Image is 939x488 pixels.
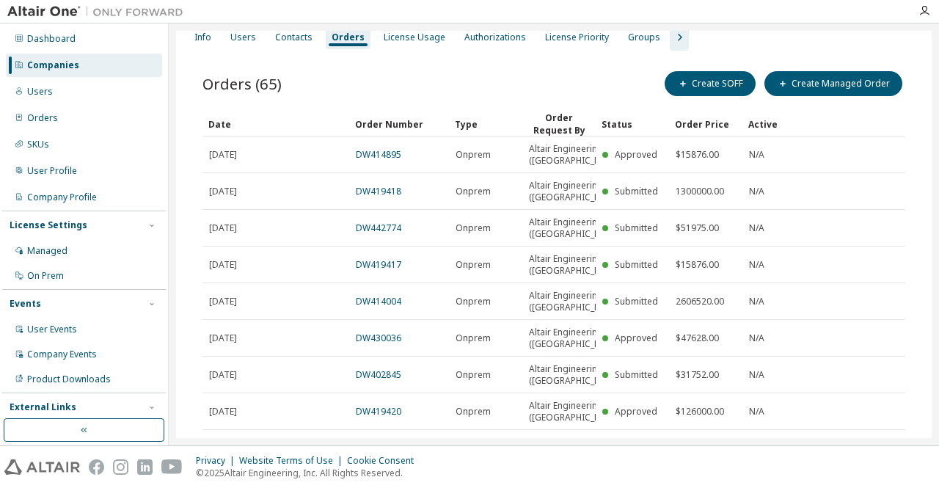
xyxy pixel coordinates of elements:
[209,186,237,197] span: [DATE]
[529,437,622,460] span: Altair Engineering ([GEOGRAPHIC_DATA])
[676,222,719,234] span: $51975.00
[749,149,764,161] span: N/A
[209,149,237,161] span: [DATE]
[356,405,401,418] a: DW419420
[27,165,77,177] div: User Profile
[545,32,609,43] div: License Priority
[615,368,658,381] span: Submitted
[27,245,67,257] div: Managed
[356,295,401,307] a: DW414004
[529,400,622,423] span: Altair Engineering ([GEOGRAPHIC_DATA])
[89,459,104,475] img: facebook.svg
[749,222,764,234] span: N/A
[209,369,237,381] span: [DATE]
[529,290,622,313] span: Altair Engineering ([GEOGRAPHIC_DATA])
[456,259,491,271] span: Onprem
[749,186,764,197] span: N/A
[676,332,719,344] span: $47628.00
[529,327,622,350] span: Altair Engineering ([GEOGRAPHIC_DATA])
[209,222,237,234] span: [DATE]
[356,222,401,234] a: DW442774
[615,185,658,197] span: Submitted
[748,112,810,136] div: Active
[230,32,256,43] div: Users
[194,32,211,43] div: Info
[602,112,663,136] div: Status
[529,253,622,277] span: Altair Engineering ([GEOGRAPHIC_DATA])
[676,406,724,418] span: $126000.00
[137,459,153,475] img: linkedin.svg
[665,71,756,96] button: Create SOFF
[529,216,622,240] span: Altair Engineering ([GEOGRAPHIC_DATA])
[27,349,97,360] div: Company Events
[749,296,764,307] span: N/A
[528,112,590,136] div: Order Request By
[202,73,282,94] span: Orders (65)
[10,219,87,231] div: License Settings
[27,139,49,150] div: SKUs
[347,455,423,467] div: Cookie Consent
[456,222,491,234] span: Onprem
[356,185,401,197] a: DW419418
[27,192,97,203] div: Company Profile
[27,270,64,282] div: On Prem
[275,32,313,43] div: Contacts
[464,32,526,43] div: Authorizations
[615,295,658,307] span: Submitted
[615,405,657,418] span: Approved
[161,459,183,475] img: youtube.svg
[456,186,491,197] span: Onprem
[4,459,80,475] img: altair_logo.svg
[209,332,237,344] span: [DATE]
[27,86,53,98] div: Users
[529,363,622,387] span: Altair Engineering ([GEOGRAPHIC_DATA])
[615,148,657,161] span: Approved
[675,112,737,136] div: Order Price
[27,33,76,45] div: Dashboard
[27,324,77,335] div: User Events
[529,143,622,167] span: Altair Engineering ([GEOGRAPHIC_DATA])
[749,332,764,344] span: N/A
[384,32,445,43] div: License Usage
[356,332,401,344] a: DW430036
[456,369,491,381] span: Onprem
[628,32,660,43] div: Groups
[455,112,516,136] div: Type
[676,296,724,307] span: 2606520.00
[676,259,719,271] span: $15876.00
[456,332,491,344] span: Onprem
[529,180,622,203] span: Altair Engineering ([GEOGRAPHIC_DATA])
[676,186,724,197] span: 1300000.00
[615,222,658,234] span: Submitted
[615,332,657,344] span: Approved
[10,401,76,413] div: External Links
[332,32,365,43] div: Orders
[356,258,401,271] a: DW419417
[196,455,239,467] div: Privacy
[27,59,79,71] div: Companies
[10,298,41,310] div: Events
[355,112,443,136] div: Order Number
[456,149,491,161] span: Onprem
[239,455,347,467] div: Website Terms of Use
[676,369,719,381] span: $31752.00
[749,259,764,271] span: N/A
[456,406,491,418] span: Onprem
[764,71,902,96] button: Create Managed Order
[456,296,491,307] span: Onprem
[113,459,128,475] img: instagram.svg
[615,258,658,271] span: Submitted
[749,406,764,418] span: N/A
[676,149,719,161] span: $15876.00
[356,368,401,381] a: DW402845
[196,467,423,479] p: © 2025 Altair Engineering, Inc. All Rights Reserved.
[208,112,343,136] div: Date
[27,374,111,385] div: Product Downloads
[356,148,401,161] a: DW414895
[209,406,237,418] span: [DATE]
[209,296,237,307] span: [DATE]
[749,369,764,381] span: N/A
[7,4,191,19] img: Altair One
[209,259,237,271] span: [DATE]
[27,112,58,124] div: Orders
